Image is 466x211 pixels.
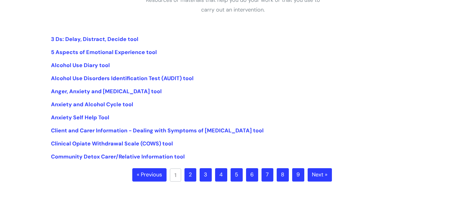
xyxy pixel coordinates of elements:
[51,114,109,121] a: Anxiety Self Help Tool
[170,168,181,182] a: 1
[51,49,157,56] a: 5 Aspects of Emotional Experience tool
[132,168,167,182] a: « Previous
[277,168,289,182] a: 8
[292,168,304,182] a: 9
[215,168,227,182] a: 4
[51,36,138,43] a: 3 Ds: Delay, Distract, Decide tool
[51,153,185,160] a: Community Detox Carer/Relative Information tool
[246,168,258,182] a: 6
[51,140,173,147] a: Clinical Opiate Withdrawal Scale (COWS) tool
[51,127,264,134] a: Client and Carer Information - Dealing with Symptoms of [MEDICAL_DATA] tool
[308,168,332,182] a: Next »
[51,62,110,69] a: Alcohol Use Diary tool
[51,75,194,82] a: Alcohol Use Disorders Identification Test (AUDIT) tool
[184,168,196,182] a: 2
[200,168,212,182] a: 3
[262,168,273,182] a: 7
[231,168,243,182] a: 5
[51,101,133,108] a: Anxiety and Alcohol Cycle tool
[51,88,162,95] a: Anger, Anxiety and [MEDICAL_DATA] tool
